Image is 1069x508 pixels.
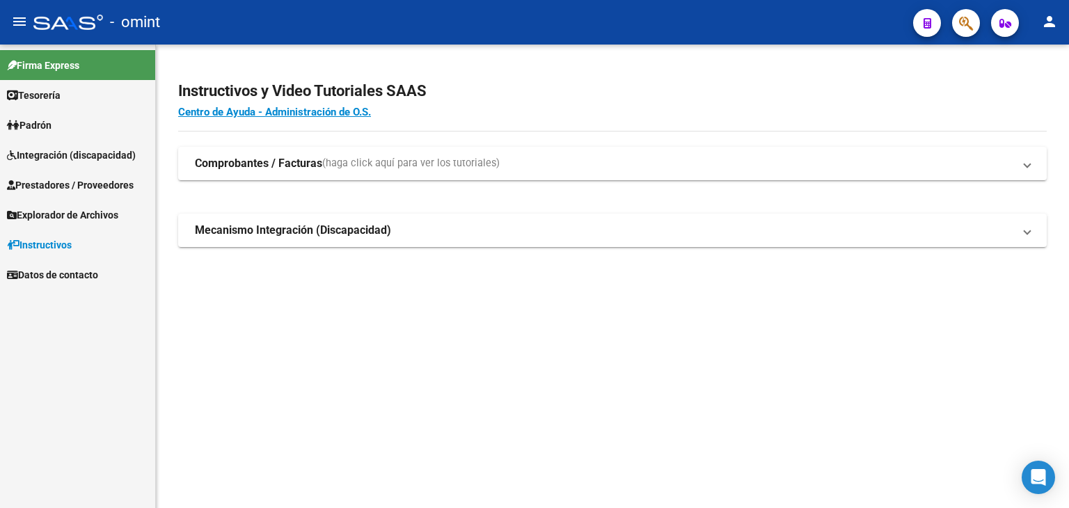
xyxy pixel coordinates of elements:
[7,88,61,103] span: Tesorería
[1022,461,1055,494] div: Open Intercom Messenger
[11,13,28,30] mat-icon: menu
[178,214,1047,247] mat-expansion-panel-header: Mecanismo Integración (Discapacidad)
[178,147,1047,180] mat-expansion-panel-header: Comprobantes / Facturas(haga click aquí para ver los tutoriales)
[1041,13,1058,30] mat-icon: person
[195,223,391,238] strong: Mecanismo Integración (Discapacidad)
[322,156,500,171] span: (haga click aquí para ver los tutoriales)
[7,58,79,73] span: Firma Express
[7,148,136,163] span: Integración (discapacidad)
[110,7,160,38] span: - omint
[195,156,322,171] strong: Comprobantes / Facturas
[7,118,52,133] span: Padrón
[7,237,72,253] span: Instructivos
[7,267,98,283] span: Datos de contacto
[7,177,134,193] span: Prestadores / Proveedores
[178,106,371,118] a: Centro de Ayuda - Administración de O.S.
[178,78,1047,104] h2: Instructivos y Video Tutoriales SAAS
[7,207,118,223] span: Explorador de Archivos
